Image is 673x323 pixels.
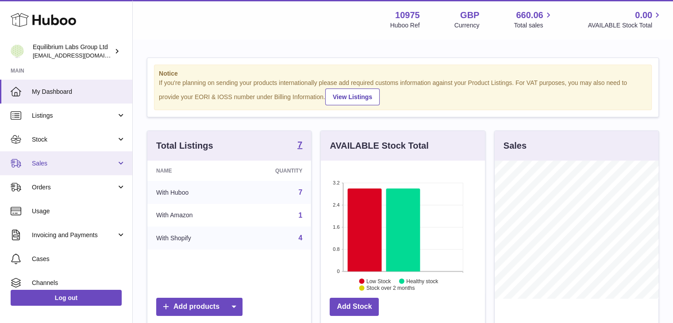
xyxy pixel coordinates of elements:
[330,140,428,152] h3: AVAILABLE Stock Total
[147,204,237,227] td: With Amazon
[32,183,116,192] span: Orders
[159,79,647,105] div: If you're planning on sending your products internationally please add required customs informati...
[297,140,302,151] a: 7
[11,290,122,306] a: Log out
[32,159,116,168] span: Sales
[454,21,480,30] div: Currency
[516,9,543,21] span: 660.06
[237,161,312,181] th: Quantity
[298,188,302,196] a: 7
[32,231,116,239] span: Invoicing and Payments
[298,234,302,242] a: 4
[395,9,420,21] strong: 10975
[11,45,24,58] img: huboo@equilibriumlabs.com
[333,180,340,185] text: 3.2
[460,9,479,21] strong: GBP
[159,69,647,78] strong: Notice
[297,140,302,149] strong: 7
[366,278,391,284] text: Low Stock
[514,21,553,30] span: Total sales
[588,9,662,30] a: 0.00 AVAILABLE Stock Total
[514,9,553,30] a: 660.06 Total sales
[298,211,302,219] a: 1
[333,246,340,252] text: 0.8
[32,112,116,120] span: Listings
[33,43,112,60] div: Equilibrium Labs Group Ltd
[32,135,116,144] span: Stock
[147,227,237,250] td: With Shopify
[32,279,126,287] span: Channels
[156,298,242,316] a: Add products
[147,161,237,181] th: Name
[635,9,652,21] span: 0.00
[32,88,126,96] span: My Dashboard
[33,52,130,59] span: [EMAIL_ADDRESS][DOMAIN_NAME]
[406,278,438,284] text: Healthy stock
[333,202,340,208] text: 2.4
[325,88,380,105] a: View Listings
[337,269,340,274] text: 0
[333,224,340,230] text: 1.6
[588,21,662,30] span: AVAILABLE Stock Total
[156,140,213,152] h3: Total Listings
[504,140,527,152] h3: Sales
[147,181,237,204] td: With Huboo
[390,21,420,30] div: Huboo Ref
[32,207,126,215] span: Usage
[366,285,415,291] text: Stock over 2 months
[330,298,379,316] a: Add Stock
[32,255,126,263] span: Cases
